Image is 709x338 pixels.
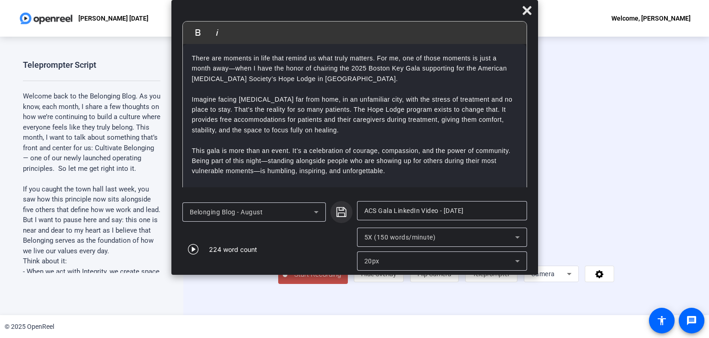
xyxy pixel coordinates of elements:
[192,186,517,228] p: I invite you to learn more, get involved, or consider donating or purchasing a table. Click the l...
[18,9,74,27] img: OpenReel logo
[23,184,160,256] p: If you caught the town hall last week, you saw how this principle now sits alongside five others ...
[192,53,517,84] p: There are moments in life that remind us what truly matters. For me, one of those moments is just...
[192,94,517,136] p: Imagine facing [MEDICAL_DATA] far from home, in an unfamiliar city, with the stress of treatment ...
[364,234,436,241] span: 5X (150 words/minute)
[418,270,451,278] span: Flip Camera
[656,315,667,326] mat-icon: accessibility
[5,322,54,332] div: © 2025 OpenReel
[23,91,160,174] p: Welcome back to the Belonging Blog. As you know, each month, I share a few thoughts on how we’re ...
[190,208,263,216] span: Belonging Blog - August
[23,256,160,267] p: Think about it:
[23,60,96,71] div: Teleprompter Script
[361,270,396,278] span: Hide Overlay
[23,267,160,298] p: - When we act with Integrity, we create space for people to be real, to be honest, and to be them...
[473,270,510,278] span: Teleprompter
[78,13,148,24] p: [PERSON_NAME] [DATE]
[686,315,697,326] mat-icon: message
[209,245,257,254] div: 224 word count
[531,270,555,278] span: Camera
[364,205,520,216] input: Title
[364,257,379,265] span: 20px
[209,23,226,42] button: Italic (⌘I)
[192,146,517,176] p: This gala is more than an event. It’s a celebration of courage, compassion, and the power of comm...
[189,23,207,42] button: Bold (⌘B)
[611,13,691,24] div: Welcome, [PERSON_NAME]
